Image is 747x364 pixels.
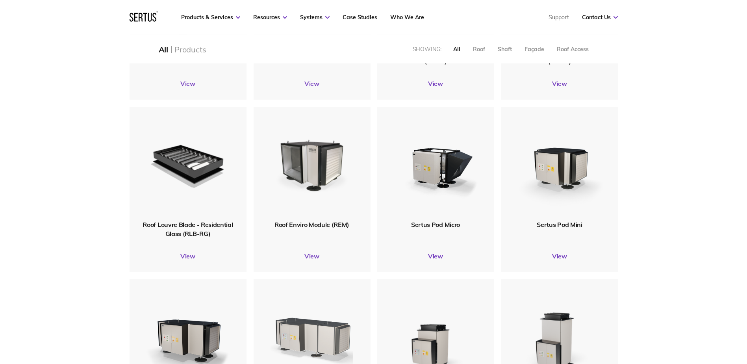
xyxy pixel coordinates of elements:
[159,45,168,54] div: All
[130,252,247,260] a: View
[498,46,512,53] div: Shaft
[557,46,589,53] div: Roof Access
[300,14,330,21] a: Systems
[473,46,485,53] div: Roof
[254,252,371,260] a: View
[377,252,494,260] a: View
[501,252,618,260] a: View
[377,80,494,87] a: View
[549,14,569,21] a: Support
[501,80,618,87] a: View
[390,14,424,21] a: Who We Are
[537,221,582,228] span: Sertus Pod Mini
[393,48,478,65] span: Roof Single Leaf - Residential (RSL-R)
[453,46,460,53] div: All
[514,48,604,65] span: Roof Louvre Blade - Residential (RLB-R)
[181,14,240,21] a: Products & Services
[525,46,544,53] div: Façade
[130,80,247,87] a: View
[274,221,349,228] span: Roof Enviro Module (REM)
[254,80,371,87] a: View
[253,14,287,21] a: Resources
[343,14,377,21] a: Case Studies
[411,221,460,228] span: Sertus Pod Micro
[143,221,233,237] span: Roof Louvre Blade - Residential Glass (RLB-RG)
[582,14,618,21] a: Contact Us
[413,46,441,53] div: Showing:
[174,45,206,54] div: Products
